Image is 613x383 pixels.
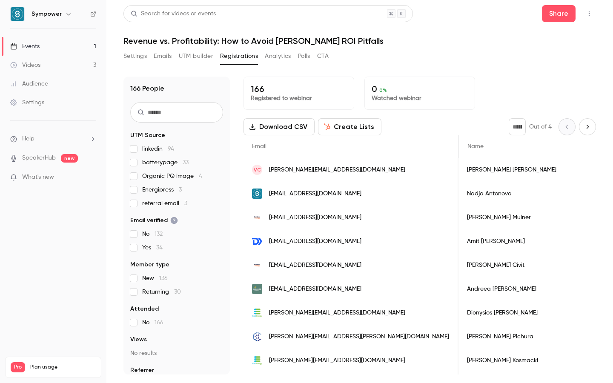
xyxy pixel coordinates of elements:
span: [EMAIL_ADDRESS][DOMAIN_NAME] [269,285,361,294]
div: Search for videos or events [131,9,216,18]
span: VC [254,166,261,174]
span: Yes [142,243,163,252]
span: [PERSON_NAME][EMAIL_ADDRESS][PERSON_NAME][DOMAIN_NAME] [269,332,449,341]
img: euroenergy.com [252,355,262,366]
button: Next page [579,118,596,135]
span: No [142,318,163,327]
h1: 166 People [130,83,164,94]
span: What's new [22,173,54,182]
div: Events [10,42,40,51]
p: 166 [251,84,347,94]
div: Dionysios [PERSON_NAME] [458,301,588,325]
span: New [142,274,168,283]
img: nanonet.pl [252,332,262,342]
h6: Sympower [32,10,62,18]
p: Registered to webinar [251,94,347,103]
span: 136 [159,275,168,281]
button: Create Lists [318,118,381,135]
span: [EMAIL_ADDRESS][DOMAIN_NAME] [269,213,361,222]
div: Audience [10,80,48,88]
p: 0 [372,84,468,94]
button: Share [542,5,576,22]
span: Email [252,143,266,149]
span: [EMAIL_ADDRESS][DOMAIN_NAME] [269,261,361,270]
div: [PERSON_NAME] Mulner [458,206,588,229]
span: Returning [142,288,181,296]
div: Amit [PERSON_NAME] [458,229,588,253]
span: [PERSON_NAME][EMAIL_ADDRESS][DOMAIN_NAME] [269,166,405,174]
span: [EMAIL_ADDRESS][DOMAIN_NAME] [269,189,361,198]
span: 4 [199,173,202,179]
span: Pro [11,362,25,372]
div: Andreea [PERSON_NAME] [458,277,588,301]
span: Member type [130,260,169,269]
button: Download CSV [243,118,315,135]
div: Videos [10,61,40,69]
div: Settings [10,98,44,107]
div: [PERSON_NAME] [PERSON_NAME] [458,158,588,182]
button: Settings [123,49,147,63]
span: [EMAIL_ADDRESS][DOMAIN_NAME] [269,237,361,246]
span: Energipress [142,186,182,194]
span: 34 [156,245,163,251]
span: Plan usage [30,364,96,371]
span: Views [130,335,147,344]
img: bambooenergy.tech [252,212,262,223]
div: [PERSON_NAME] Kosmacki [458,349,588,372]
span: batterypage [142,158,189,167]
span: Email verified [130,216,178,225]
span: 0 % [379,87,387,93]
span: referral email [142,199,187,208]
span: linkedin [142,145,174,153]
li: help-dropdown-opener [10,134,96,143]
a: SpeakerHub [22,154,56,163]
span: [PERSON_NAME][EMAIL_ADDRESS][DOMAIN_NAME] [269,309,405,317]
img: greengoenergy.com [252,284,262,294]
span: Attended [130,305,159,313]
img: sympower.net [252,189,262,199]
span: Help [22,134,34,143]
button: Emails [154,49,172,63]
span: 132 [155,231,163,237]
button: UTM builder [179,49,213,63]
span: 30 [174,289,181,295]
span: new [61,154,78,163]
iframe: Noticeable Trigger [86,174,96,181]
span: 166 [155,320,163,326]
p: Watched webinar [372,94,468,103]
div: [PERSON_NAME] Pichura [458,325,588,349]
button: Polls [298,49,310,63]
button: Analytics [265,49,291,63]
span: Referrer [130,366,154,374]
span: 33 [183,160,189,166]
span: 3 [184,200,187,206]
span: No [142,230,163,238]
span: Name [467,143,484,149]
img: euroenergy.com [252,308,262,318]
div: Nadja Antonova [458,182,588,206]
img: bambooenergy.tech [252,260,262,270]
img: Sympower [11,7,24,21]
span: [PERSON_NAME][EMAIL_ADDRESS][DOMAIN_NAME] [269,356,405,365]
div: [PERSON_NAME] Civit [458,253,588,277]
p: No results [130,349,223,357]
p: Out of 4 [529,123,552,131]
button: Registrations [220,49,258,63]
span: 3 [179,187,182,193]
span: 94 [168,146,174,152]
button: CTA [317,49,329,63]
span: UTM Source [130,131,165,140]
h1: Revenue vs. Profitability: How to Avoid [PERSON_NAME] ROI Pitfalls [123,36,596,46]
span: Organic PQ image [142,172,202,180]
img: dyspach.com [252,236,262,246]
